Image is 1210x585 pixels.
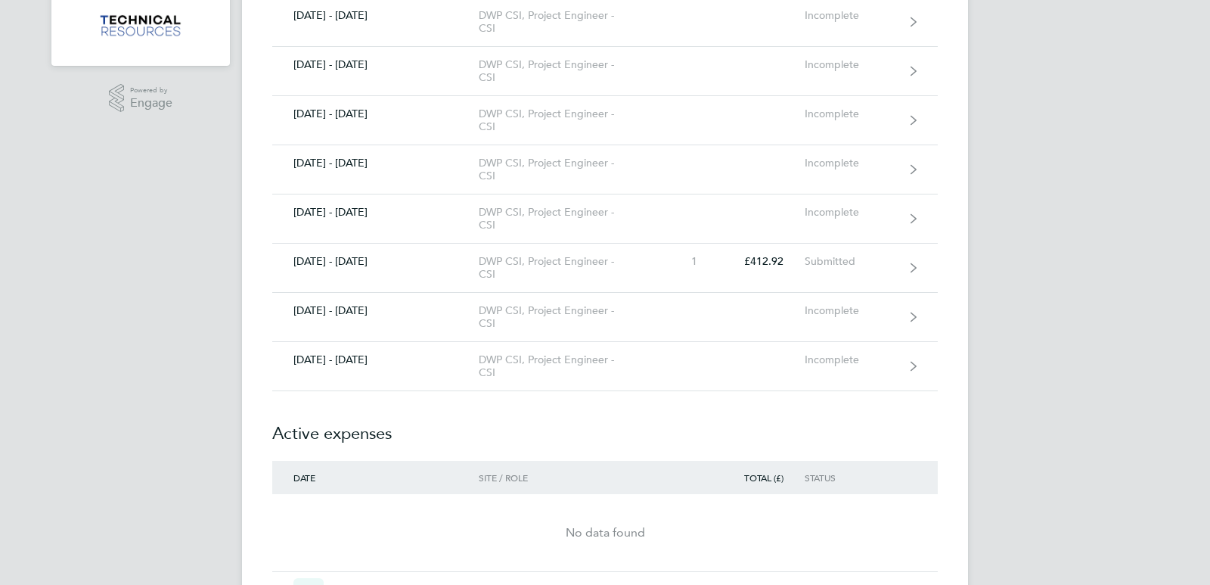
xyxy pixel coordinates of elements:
span: Engage [130,97,172,110]
div: No data found [272,524,938,542]
div: [DATE] - [DATE] [272,58,479,71]
div: DWP CSI, Project Engineer - CSI [479,353,652,379]
a: [DATE] - [DATE]DWP CSI, Project Engineer - CSIIncomplete [272,194,938,244]
div: Incomplete [805,157,898,170]
div: DWP CSI, Project Engineer - CSI [479,157,652,182]
div: [DATE] - [DATE] [272,255,479,268]
div: DWP CSI, Project Engineer - CSI [479,9,652,35]
div: DWP CSI, Project Engineer - CSI [479,58,652,84]
a: Powered byEngage [109,84,173,113]
div: 1 [652,255,718,268]
div: [DATE] - [DATE] [272,157,479,170]
a: [DATE] - [DATE]DWP CSI, Project Engineer - CSIIncomplete [272,145,938,194]
div: Date [272,472,479,483]
div: Incomplete [805,58,898,71]
div: Incomplete [805,107,898,120]
a: [DATE] - [DATE]DWP CSI, Project Engineer - CSIIncomplete [272,47,938,96]
div: [DATE] - [DATE] [272,9,479,22]
div: DWP CSI, Project Engineer - CSI [479,255,652,281]
div: [DATE] - [DATE] [272,107,479,120]
a: [DATE] - [DATE]DWP CSI, Project Engineer - CSI1£412.92Submitted [272,244,938,293]
img: technicalresources-logo-retina.png [98,14,184,39]
a: [DATE] - [DATE]DWP CSI, Project Engineer - CSIIncomplete [272,96,938,145]
div: [DATE] - [DATE] [272,304,479,317]
a: Go to home page [70,14,212,39]
div: DWP CSI, Project Engineer - CSI [479,206,652,232]
a: [DATE] - [DATE]DWP CSI, Project Engineer - CSIIncomplete [272,293,938,342]
div: Incomplete [805,353,898,366]
div: Status [805,472,898,483]
span: Powered by [130,84,172,97]
div: [DATE] - [DATE] [272,353,479,366]
div: Incomplete [805,206,898,219]
div: Total (£) [718,472,805,483]
div: DWP CSI, Project Engineer - CSI [479,107,652,133]
div: Incomplete [805,304,898,317]
h2: Active expenses [272,391,938,461]
div: Submitted [805,255,898,268]
div: Incomplete [805,9,898,22]
a: [DATE] - [DATE]DWP CSI, Project Engineer - CSIIncomplete [272,342,938,391]
div: [DATE] - [DATE] [272,206,479,219]
div: Site / Role [479,472,652,483]
div: DWP CSI, Project Engineer - CSI [479,304,652,330]
div: £412.92 [718,255,805,268]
